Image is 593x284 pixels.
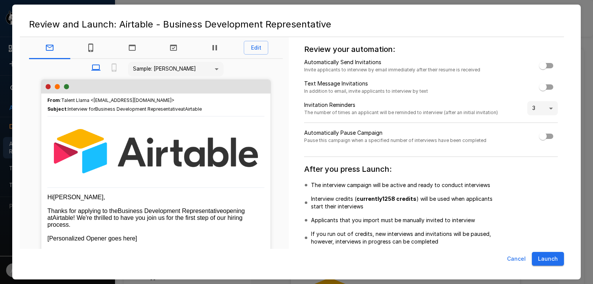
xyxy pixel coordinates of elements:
p: Applicants that you import must be manually invited to interview [311,216,475,224]
p: Invitation Reminders [304,101,498,109]
h6: Review your automation: [304,43,558,55]
button: Launch [532,252,564,266]
span: Business Development Representative [118,208,223,214]
span: ! We're thrilled to have you join us for the first step of our hiring process. [47,215,244,228]
button: Cancel [504,252,529,266]
span: Airtable [52,215,73,221]
span: : Talent Llama <[EMAIL_ADDRESS][DOMAIN_NAME]> [47,97,175,104]
svg: Welcome [128,43,137,52]
span: Airtable [185,106,202,112]
p: If you run out of credits, new interviews and invitations will be paused, however, interviews in ... [311,230,495,245]
svg: Complete [169,43,178,52]
p: Text Message Invitations [304,80,428,87]
span: [Personalized Opener goes here] [47,235,137,242]
span: In addition to email, invite applicants to interview by text [304,87,428,95]
span: Pause this campaign when a specified number of interviews have been completed [304,137,486,144]
b: currently 1258 credits [356,195,416,202]
span: Interview for [68,106,95,112]
p: Interview credits ( ) will be used when applicants start their interviews [311,195,495,210]
b: From [47,97,60,103]
div: Sample: [PERSON_NAME] [128,62,224,76]
svg: Email [45,43,54,52]
span: opening at [47,208,246,221]
p: Automatically Pause Campaign [304,129,486,137]
span: Thanks for applying to the [47,208,118,214]
b: Subject [47,106,66,112]
span: Edit [244,41,268,55]
img: Talent Llama [47,124,264,178]
div: 3 [527,101,558,116]
span: : [47,105,202,113]
span: [PERSON_NAME] [53,194,104,200]
span: Hi [47,194,53,200]
svg: Text [86,43,96,52]
span: at [181,106,185,112]
span: Business Development Representative [95,106,181,112]
p: Automatically Send Invitations [304,58,480,66]
span: , [104,194,105,200]
span: The number of times an applicant will be reminded to interview (after an initial invitation) [304,109,498,116]
h2: Review and Launch: Airtable - Business Development Representative [20,12,573,37]
p: The interview campaign will be active and ready to conduct interviews [311,181,490,189]
span: Invite applicants to interview by email immediately after their resume is received [304,66,480,74]
svg: Paused [210,43,219,52]
h6: After you press Launch: [304,163,558,175]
